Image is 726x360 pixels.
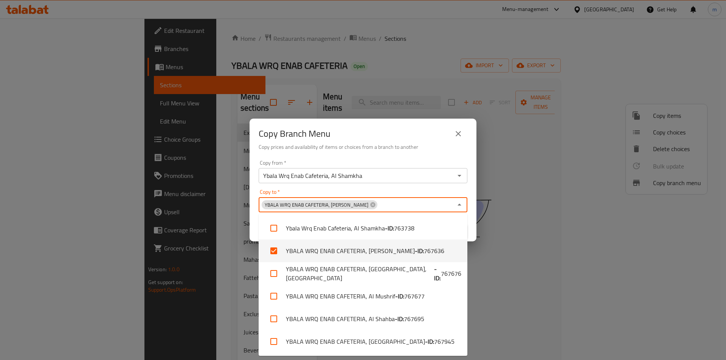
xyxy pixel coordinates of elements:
[404,314,424,323] span: 767695
[385,224,394,233] b: - ID:
[259,217,467,239] li: Ybala Wrq Enab Cafeteria, Al Shamkha
[262,200,377,209] div: YBALA WRQ ENAB CAFETERIA, [PERSON_NAME]
[454,170,465,181] button: Open
[259,239,467,262] li: YBALA WRQ ENAB CAFETERIA, [PERSON_NAME]
[424,246,444,255] span: 767636
[425,337,434,346] b: - ID:
[404,292,425,301] span: 767677
[454,199,465,210] button: Close
[415,246,424,255] b: - ID:
[395,292,404,301] b: - ID:
[441,269,461,278] span: 767676
[449,125,467,143] button: close
[259,285,467,307] li: YBALA WRQ ENAB CAFETERIA, Al Mushrif
[434,337,455,346] span: 767945
[259,330,467,353] li: YBALA WRQ ENAB CAFETERIA, [GEOGRAPHIC_DATA]
[395,314,404,323] b: - ID:
[259,262,467,285] li: YBALA WRQ ENAB CAFETERIA, [GEOGRAPHIC_DATA],[GEOGRAPHIC_DATA]
[259,128,330,140] h2: Copy Branch Menu
[259,143,467,151] h6: Copy prices and availability of items or choices from a branch to another
[259,307,467,330] li: YBALA WRQ ENAB CAFETERIA, Al Shahba
[394,224,414,233] span: 763738
[262,201,371,209] span: YBALA WRQ ENAB CAFETERIA, [PERSON_NAME]
[434,264,441,283] b: - ID:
